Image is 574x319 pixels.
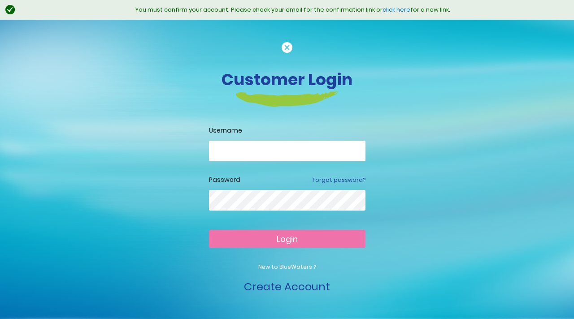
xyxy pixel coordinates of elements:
[209,175,240,185] label: Password
[38,70,536,89] h3: Customer Login
[209,126,365,135] label: Username
[236,91,339,107] img: login-heading-border.png
[244,279,330,294] a: Create Account
[20,5,565,14] div: You must confirm your account. Please check your email for the confirmation link or for a new link.
[282,42,292,53] img: cancel
[383,5,410,14] a: click here
[209,230,365,248] button: Login
[277,233,298,245] span: Login
[313,176,365,184] a: Forgot password?
[209,263,365,271] p: New to BlueWaters ?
